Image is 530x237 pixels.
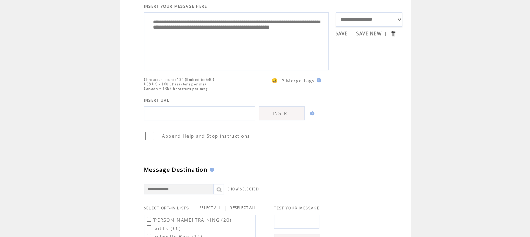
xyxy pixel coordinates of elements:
[147,225,151,230] input: Exit EC (60)
[224,205,227,211] span: |
[384,30,387,37] span: |
[228,187,259,191] a: SHOW SELECTED
[351,30,353,37] span: |
[144,77,214,82] span: Character count: 136 (limited to 640)
[144,98,169,103] span: INSERT URL
[162,133,250,139] span: Append Help and Stop instructions
[144,4,207,9] span: INSERT YOUR MESSAGE HERE
[259,106,305,120] a: INSERT
[144,86,208,91] span: Canada = 136 Characters per msg
[308,111,314,115] img: help.gif
[272,77,278,84] span: 😀
[315,78,321,82] img: help.gif
[200,206,221,210] a: SELECT ALL
[336,30,348,37] a: SAVE
[147,217,151,222] input: [PERSON_NAME] TRAINING (20)
[145,225,181,231] label: Exit EC (60)
[145,217,232,223] label: [PERSON_NAME] TRAINING (20)
[144,206,189,211] span: SELECT OPT-IN LISTS
[282,77,315,84] span: * Merge Tags
[230,206,256,210] a: DESELECT ALL
[356,30,382,37] a: SAVE NEW
[208,168,214,172] img: help.gif
[390,30,397,37] input: Submit
[144,166,208,174] span: Message Destination
[144,82,207,86] span: US&UK = 160 Characters per msg
[274,206,320,211] span: TEST YOUR MESSAGE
